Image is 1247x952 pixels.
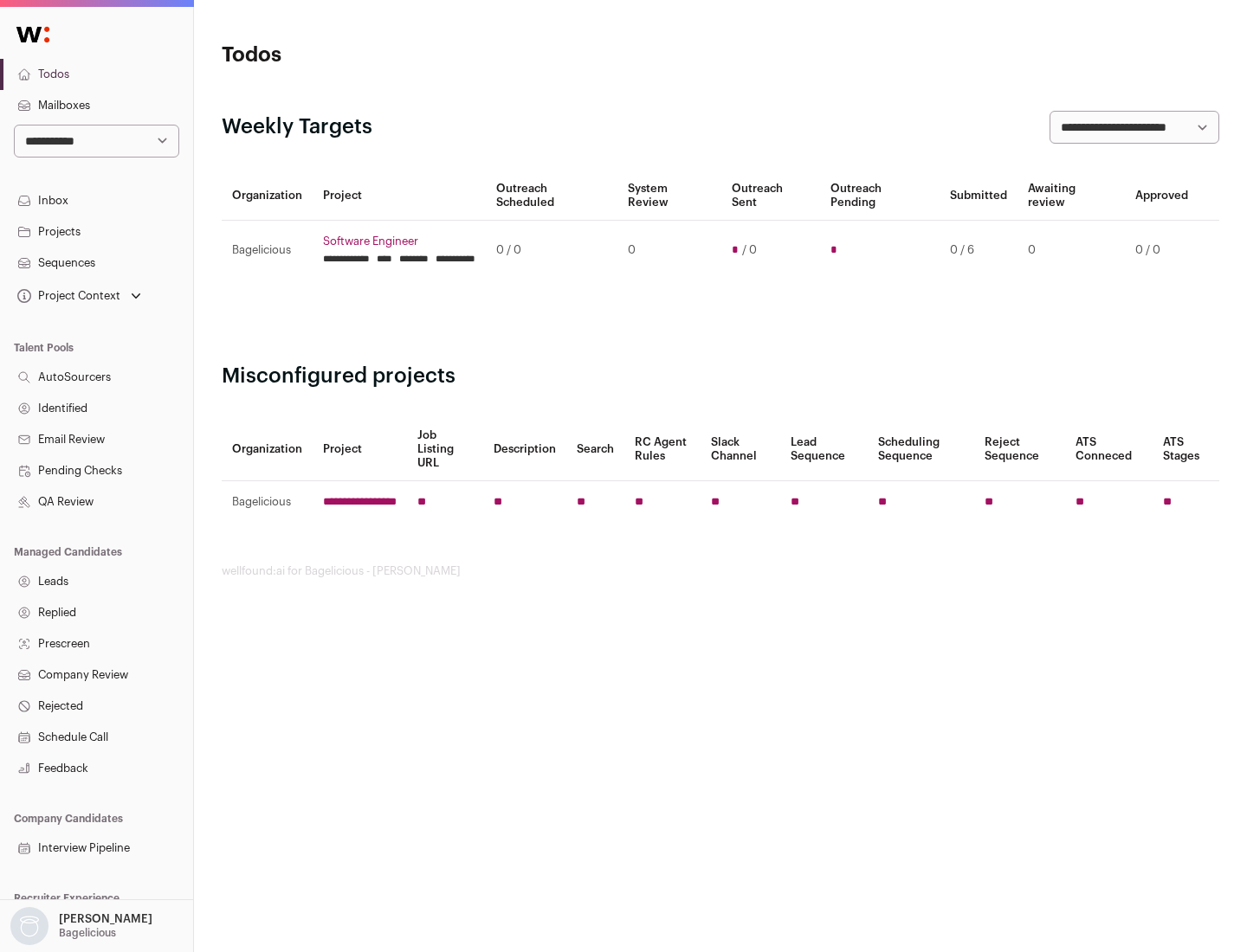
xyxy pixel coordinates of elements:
h2: Weekly Targets [222,113,372,141]
th: Awaiting review [1018,171,1125,221]
th: Project [313,171,486,221]
p: Bagelicious [59,926,116,940]
td: 0 [1018,221,1125,280]
th: Scheduling Sequence [868,418,974,481]
th: ATS Stages [1153,418,1219,481]
th: Description [483,418,566,481]
th: Lead Sequence [780,418,868,481]
img: nopic.png [10,907,48,945]
td: 0 / 0 [1125,221,1199,280]
th: Submitted [940,171,1018,221]
td: 0 / 6 [940,221,1018,280]
th: Search [566,418,624,481]
th: Slack Channel [701,418,780,481]
p: [PERSON_NAME] [59,912,152,926]
span: / 0 [742,243,757,257]
div: Project Context [14,289,120,303]
a: Software Engineer [323,235,475,248]
h1: Todos [222,42,554,69]
img: Wellfound [7,17,59,52]
th: RC Agent Rules [624,418,700,481]
th: System Review [617,171,720,221]
h2: Misconfigured projects [222,363,1219,390]
th: Reject Sequence [974,418,1066,481]
button: Open dropdown [14,284,145,308]
td: Bagelicious [222,221,313,280]
th: Outreach Sent [721,171,821,221]
td: 0 [617,221,720,280]
th: Outreach Pending [820,171,939,221]
th: Organization [222,418,313,481]
button: Open dropdown [7,907,156,945]
th: Job Listing URL [407,418,483,481]
th: ATS Conneced [1065,418,1152,481]
th: Outreach Scheduled [486,171,617,221]
th: Organization [222,171,313,221]
td: 0 / 0 [486,221,617,280]
th: Approved [1125,171,1199,221]
td: Bagelicious [222,481,313,524]
th: Project [313,418,407,481]
footer: wellfound:ai for Bagelicious - [PERSON_NAME] [222,564,1219,578]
